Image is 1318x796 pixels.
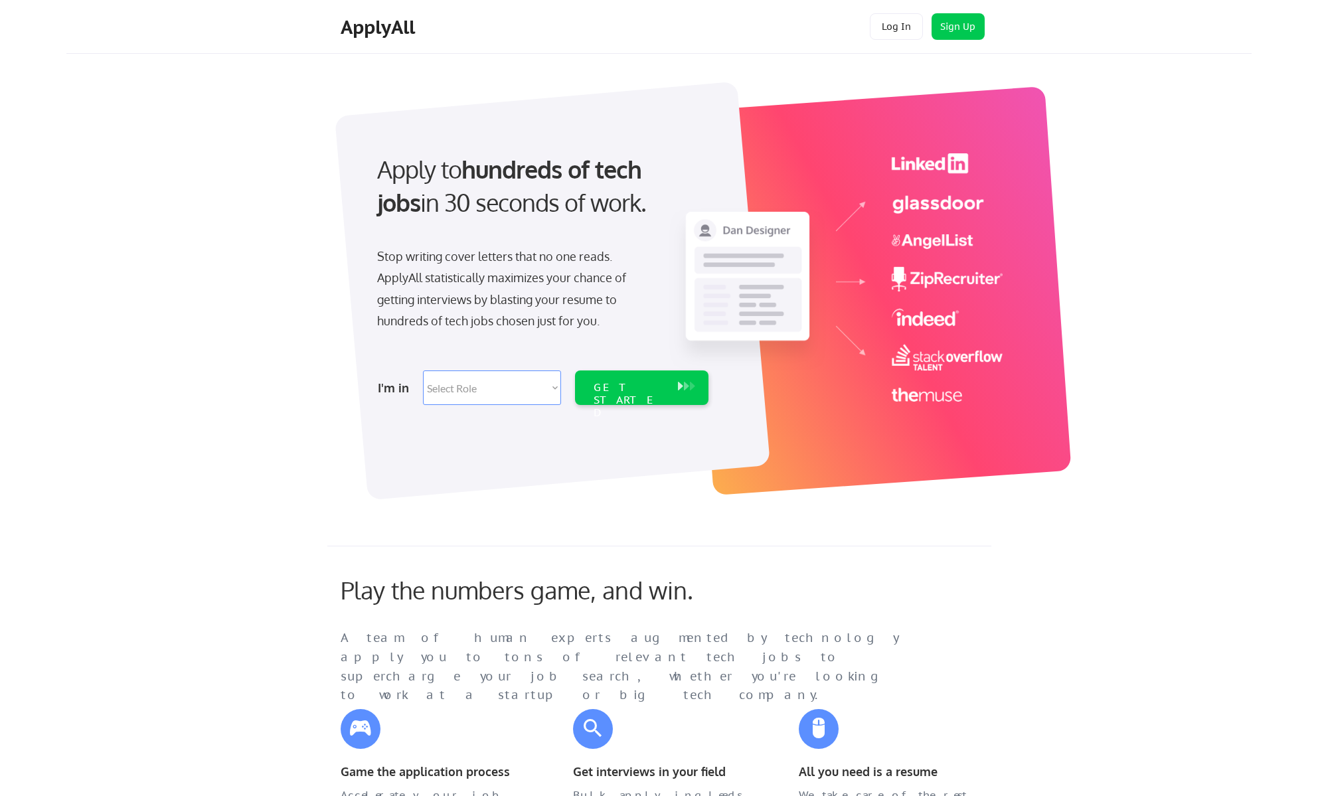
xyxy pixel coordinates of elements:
[594,381,665,420] div: GET STARTED
[341,629,925,705] div: A team of human experts augmented by technology apply you to tons of relevant tech jobs to superc...
[378,377,415,398] div: I'm in
[573,762,752,781] div: Get interviews in your field
[341,16,419,39] div: ApplyAll
[870,13,923,40] button: Log In
[799,762,978,781] div: All you need is a resume
[341,576,752,604] div: Play the numbers game, and win.
[377,154,647,217] strong: hundreds of tech jobs
[377,246,650,332] div: Stop writing cover letters that no one reads. ApplyAll statistically maximizes your chance of get...
[377,153,703,220] div: Apply to in 30 seconds of work.
[341,762,520,781] div: Game the application process
[932,13,985,40] button: Sign Up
